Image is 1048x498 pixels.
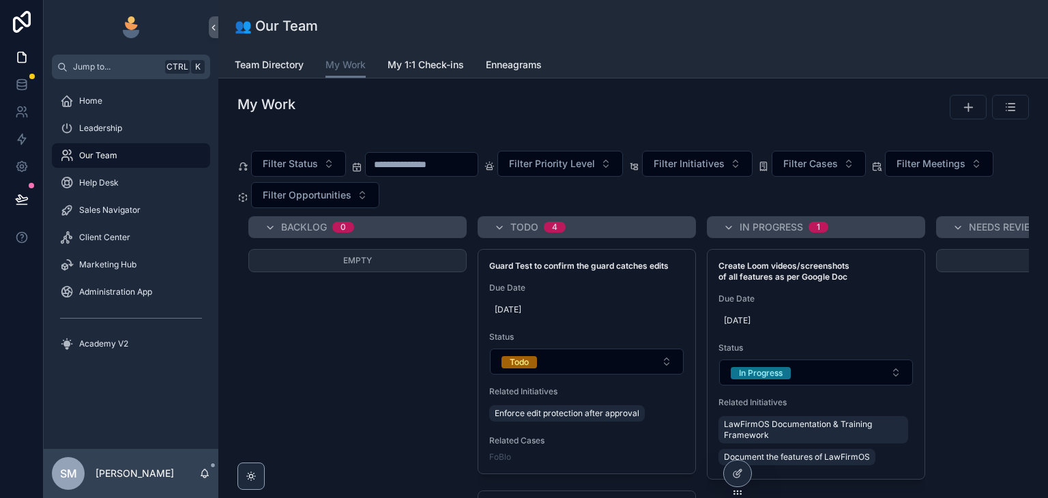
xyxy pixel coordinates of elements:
p: [PERSON_NAME] [96,467,174,480]
span: Filter Opportunities [263,188,351,202]
button: Select Button [642,151,753,177]
span: My Work [325,58,366,72]
img: App logo [120,16,142,38]
span: Related Initiatives [718,397,914,408]
button: Select Button [251,182,379,208]
span: Administration App [79,287,152,297]
span: Filter Priority Level [509,157,595,171]
a: My Work [325,53,366,78]
span: Needs Review [969,220,1039,234]
span: Leadership [79,123,122,134]
span: Due Date [718,293,914,304]
span: Marketing Hub [79,259,136,270]
span: Filter Meetings [897,157,965,171]
span: Document the features of LawFirmOS [724,452,870,463]
a: Administration App [52,280,210,304]
span: K [192,61,203,72]
a: LawFirmOS Documentation & Training Framework [718,416,908,443]
button: Select Button [719,360,913,385]
span: My 1:1 Check-ins [388,58,464,72]
div: scrollable content [44,79,218,374]
a: Academy V2 [52,332,210,356]
a: Home [52,89,210,113]
span: Status [489,332,684,342]
strong: Guard Test to confirm the guard catches edits [489,261,669,271]
a: Client Center [52,225,210,250]
a: Document the features of LawFirmOS [718,449,875,465]
div: Todo [510,356,529,368]
span: LawFirmOS Documentation & Training Framework [724,419,903,441]
span: Enneagrams [486,58,542,72]
a: Leadership [52,116,210,141]
a: FoBlo [489,452,511,463]
span: In Progress [740,220,803,234]
button: Select Button [490,349,684,375]
div: 0 [340,222,346,233]
a: Sales Navigator [52,198,210,222]
span: Ctrl [165,60,190,74]
a: Marketing Hub [52,252,210,277]
a: My 1:1 Check-ins [388,53,464,80]
span: Help Desk [79,177,119,188]
button: Jump to...CtrlK [52,55,210,79]
a: Enforce edit protection after approval [489,405,645,422]
span: Home [79,96,102,106]
span: Empty [343,255,372,265]
a: Create Loom videos/screenshots of all features as per Google DocDue Date[DATE]StatusSelect Button... [707,249,925,480]
span: Filter Status [263,157,318,171]
span: SM [60,465,77,482]
span: Due Date [489,282,684,293]
span: Team Directory [235,58,304,72]
span: Filter Cases [783,157,838,171]
span: Jump to... [73,61,160,72]
span: Filter Initiatives [654,157,725,171]
a: Guard Test to confirm the guard catches editsDue Date[DATE]StatusSelect ButtonRelated Initiatives... [478,249,696,474]
h1: 👥 Our Team [235,16,318,35]
span: Sales Navigator [79,205,141,216]
span: Backlog [281,220,327,234]
button: Select Button [251,151,346,177]
div: In Progress [739,367,783,379]
span: Client Center [79,232,130,243]
span: Enforce edit protection after approval [495,408,639,419]
a: Enneagrams [486,53,542,80]
button: Select Button [772,151,866,177]
div: 1 [817,222,820,233]
strong: Create Loom videos/screenshots of all features as per Google Doc [718,261,851,282]
a: Our Team [52,143,210,168]
a: Team Directory [235,53,304,80]
div: 4 [552,222,557,233]
span: [DATE] [724,315,908,326]
span: Status [718,342,914,353]
span: Related Cases [489,435,684,446]
span: Related Initiatives [489,386,684,397]
span: Academy V2 [79,338,128,349]
span: Our Team [79,150,117,161]
span: [DATE] [495,304,679,315]
a: Help Desk [52,171,210,195]
h1: My Work [237,95,295,114]
button: Select Button [497,151,623,177]
button: Select Button [885,151,993,177]
span: Todo [510,220,538,234]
